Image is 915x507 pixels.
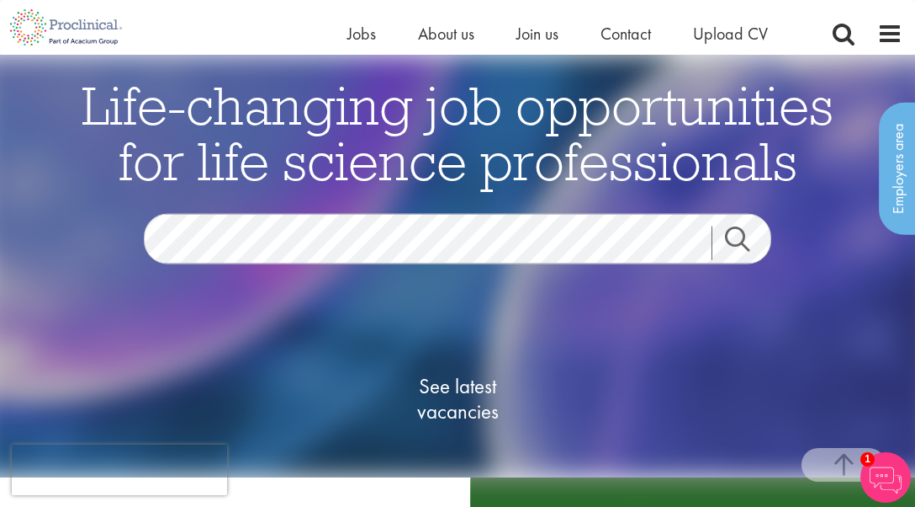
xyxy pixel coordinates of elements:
a: Job search submit button [711,227,784,260]
a: Upload CV [693,23,768,45]
iframe: reCAPTCHA [12,445,227,495]
span: 1 [860,452,875,467]
span: Life-changing job opportunities for life science professionals [82,72,833,195]
a: Contact [600,23,651,45]
a: Join us [516,23,558,45]
span: See latest vacancies [373,374,542,424]
img: Chatbot [860,452,911,503]
a: See latestvacancies [373,307,542,492]
a: About us [418,23,474,45]
a: Jobs [347,23,376,45]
